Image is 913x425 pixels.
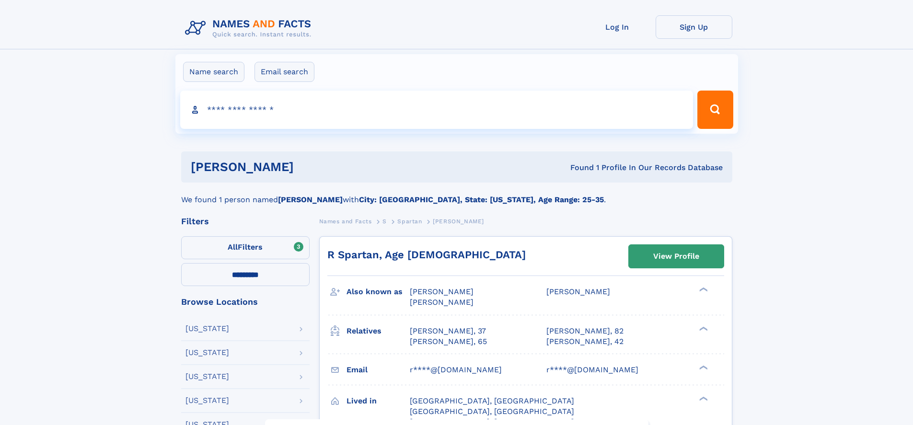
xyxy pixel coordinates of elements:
div: We found 1 person named with . [181,183,732,206]
input: search input [180,91,693,129]
a: [PERSON_NAME], 37 [410,326,486,336]
label: Name search [183,62,244,82]
span: [PERSON_NAME] [546,287,610,296]
span: [GEOGRAPHIC_DATA], [GEOGRAPHIC_DATA] [410,396,574,405]
a: Spartan [397,215,422,227]
span: [PERSON_NAME] [410,287,474,296]
h3: Relatives [347,323,410,339]
span: [PERSON_NAME] [410,298,474,307]
a: Sign Up [656,15,732,39]
a: Names and Facts [319,215,372,227]
div: [US_STATE] [185,373,229,380]
div: ❯ [697,395,708,402]
a: [PERSON_NAME], 65 [410,336,487,347]
div: [US_STATE] [185,397,229,404]
img: Logo Names and Facts [181,15,319,41]
a: [PERSON_NAME], 42 [546,336,624,347]
button: Search Button [697,91,733,129]
div: Browse Locations [181,298,310,306]
h3: Lived in [347,393,410,409]
div: Filters [181,217,310,226]
label: Filters [181,236,310,259]
b: [PERSON_NAME] [278,195,343,204]
div: View Profile [653,245,699,267]
div: ❯ [697,364,708,370]
a: Log In [579,15,656,39]
span: S [382,218,387,225]
a: View Profile [629,245,724,268]
span: Spartan [397,218,422,225]
a: S [382,215,387,227]
h1: [PERSON_NAME] [191,161,432,173]
h3: Also known as [347,284,410,300]
div: [US_STATE] [185,325,229,333]
b: City: [GEOGRAPHIC_DATA], State: [US_STATE], Age Range: 25-35 [359,195,604,204]
span: All [228,242,238,252]
h3: Email [347,362,410,378]
span: [GEOGRAPHIC_DATA], [GEOGRAPHIC_DATA] [410,407,574,416]
a: R Spartan, Age [DEMOGRAPHIC_DATA] [327,249,526,261]
span: [PERSON_NAME] [433,218,484,225]
a: [PERSON_NAME], 82 [546,326,624,336]
div: ❯ [697,287,708,293]
label: Email search [254,62,314,82]
div: [US_STATE] [185,349,229,356]
div: ❯ [697,325,708,332]
div: Found 1 Profile In Our Records Database [432,162,723,173]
